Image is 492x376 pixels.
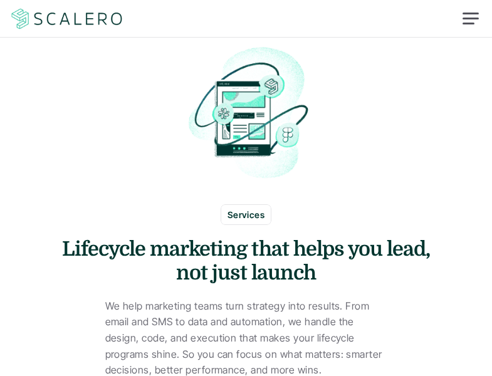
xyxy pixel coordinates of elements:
img: Lifecycle marketing illustration [178,44,315,180]
p: Services [228,208,264,221]
a: Scalero company logotype [9,8,125,30]
strong: Lifecycle marketing that helps you lead, not just launch [62,238,435,285]
img: Scalero company logotype [9,7,125,31]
